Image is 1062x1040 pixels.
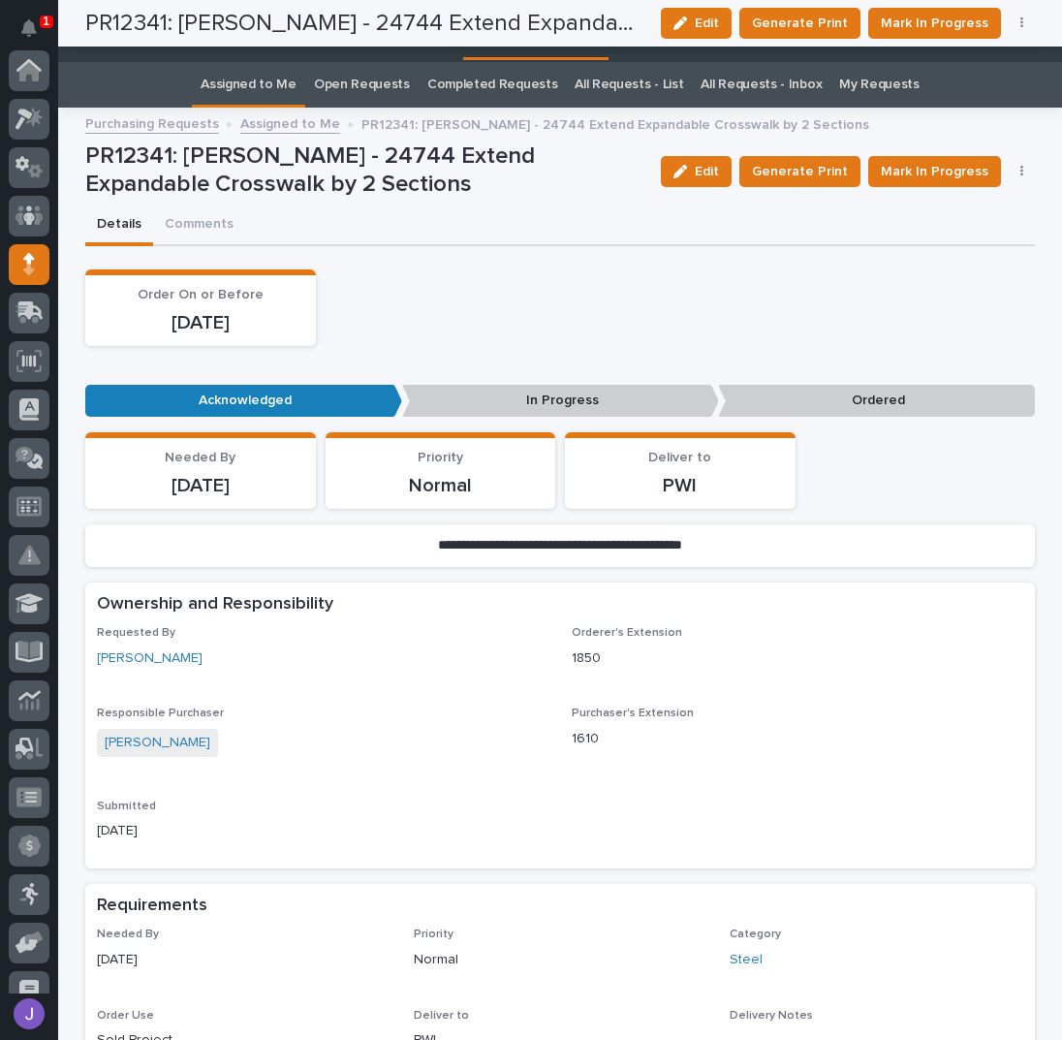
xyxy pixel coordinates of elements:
button: Generate Print [739,156,860,187]
span: Responsible Purchaser [97,708,224,719]
button: Comments [153,205,245,246]
span: Order On or Before [138,288,264,301]
button: Edit [661,156,732,187]
span: Needed By [165,451,235,464]
span: Order Use [97,1010,154,1022]
h2: Ownership and Responsibility [97,594,333,615]
span: Delivery Notes [730,1010,813,1022]
p: [DATE] [97,311,304,334]
span: Purchaser's Extension [572,708,694,719]
p: 1610 [572,729,1023,749]
p: [DATE] [97,950,390,970]
span: Needed By [97,929,159,940]
span: Deliver to [648,451,711,464]
span: Deliver to [414,1010,469,1022]
a: Assigned to Me [201,62,297,108]
p: [DATE] [97,474,304,497]
a: All Requests - Inbox [701,62,822,108]
button: Notifications [9,8,49,48]
span: Edit [695,163,719,180]
span: Orderer's Extension [572,627,682,639]
button: Mark In Progress [868,156,1001,187]
p: 1850 [572,648,1023,669]
button: Details [85,205,153,246]
p: Acknowledged [85,385,402,417]
a: My Requests [839,62,920,108]
a: [PERSON_NAME] [105,733,210,753]
h2: Requirements [97,896,207,917]
button: users-avatar [9,993,49,1034]
a: Steel [730,950,763,970]
a: All Requests - List [575,62,683,108]
a: [PERSON_NAME] [97,648,203,669]
span: Mark In Progress [881,160,988,183]
span: Priority [418,451,463,464]
a: Assigned to Me [240,111,340,134]
span: Priority [414,929,453,940]
p: PR12341: [PERSON_NAME] - 24744 Extend Expandable Crosswalk by 2 Sections [361,112,869,134]
span: Submitted [97,801,156,812]
span: Generate Print [752,160,848,183]
span: Requested By [97,627,175,639]
p: [DATE] [97,821,548,841]
p: PWI [577,474,784,497]
div: Notifications1 [24,19,49,50]
a: Completed Requests [427,62,557,108]
p: Normal [337,474,545,497]
p: In Progress [402,385,719,417]
a: Open Requests [314,62,410,108]
p: PR12341: [PERSON_NAME] - 24744 Extend Expandable Crosswalk by 2 Sections [85,142,645,199]
p: 1 [43,15,49,28]
p: Ordered [718,385,1035,417]
p: Normal [414,950,707,970]
a: Purchasing Requests [85,111,219,134]
span: Category [730,929,781,940]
